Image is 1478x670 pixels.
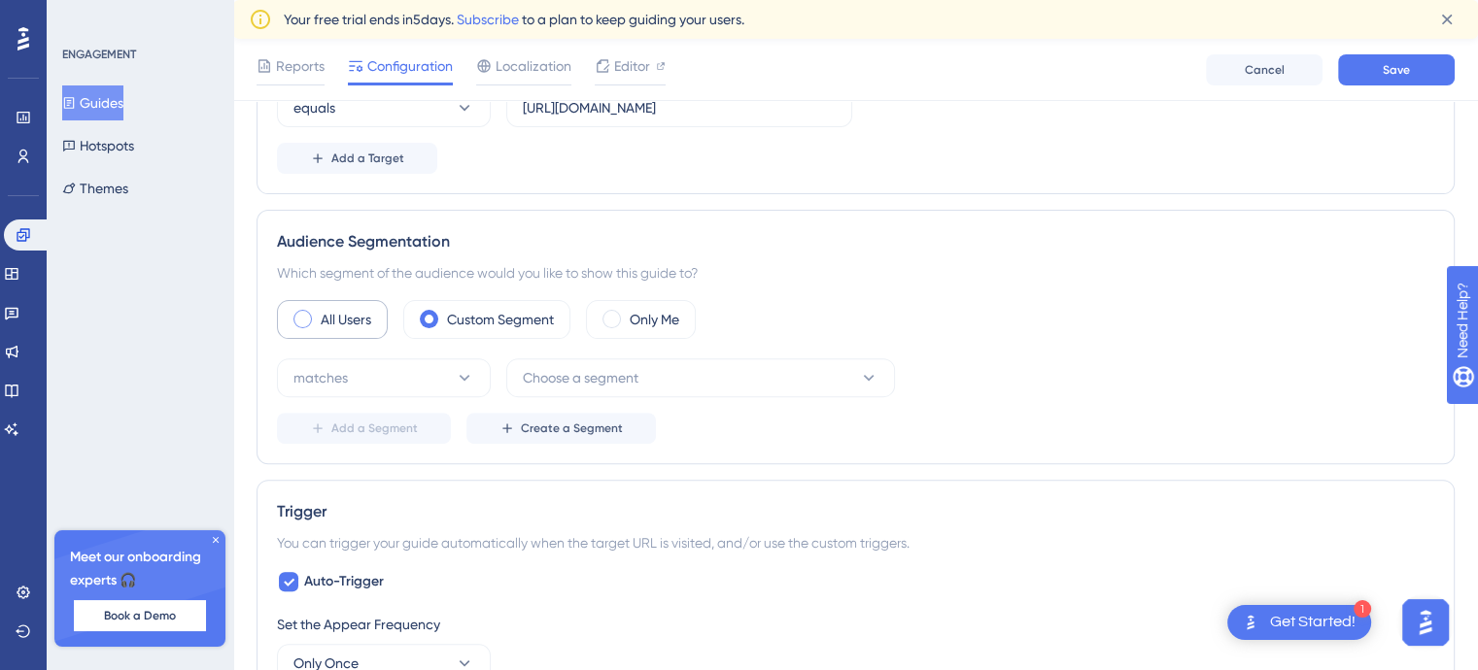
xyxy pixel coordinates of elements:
span: Meet our onboarding experts 🎧 [70,546,210,592]
a: Subscribe [457,12,519,27]
div: Audience Segmentation [277,230,1434,253]
span: Reports [276,54,325,78]
span: Configuration [367,54,453,78]
button: Choose a segment [506,358,895,397]
span: Need Help? [46,5,121,28]
label: Only Me [630,308,679,331]
span: Your free trial ends in 5 days. to a plan to keep guiding your users. [284,8,744,31]
span: Cancel [1245,62,1285,78]
span: Book a Demo [104,608,176,623]
img: launcher-image-alternative-text [1239,611,1262,634]
span: Auto-Trigger [304,570,384,593]
div: Get Started! [1270,612,1356,633]
span: Add a Target [331,151,404,166]
label: All Users [321,308,371,331]
button: Create a Segment [466,413,656,444]
button: Hotspots [62,128,134,163]
iframe: UserGuiding AI Assistant Launcher [1396,593,1455,652]
span: Add a Segment [331,420,418,436]
button: equals [277,88,491,127]
span: Save [1383,62,1410,78]
button: Add a Segment [277,413,451,444]
div: Trigger [277,500,1434,523]
button: Add a Target [277,143,437,174]
div: ENGAGEMENT [62,47,136,62]
span: Choose a segment [523,366,638,389]
span: Create a Segment [521,420,623,436]
span: Localization [496,54,571,78]
div: Which segment of the audience would you like to show this guide to? [277,261,1434,285]
label: Custom Segment [447,308,554,331]
button: Cancel [1206,54,1323,85]
div: Set the Appear Frequency [277,613,1434,636]
span: matches [293,366,348,389]
input: yourwebsite.com/path [523,97,836,118]
span: equals [293,96,335,119]
button: Themes [62,171,128,206]
span: Editor [614,54,650,78]
div: Open Get Started! checklist, remaining modules: 1 [1227,605,1371,640]
button: Guides [62,85,123,120]
button: Book a Demo [74,600,206,631]
button: matches [277,358,491,397]
div: You can trigger your guide automatically when the target URL is visited, and/or use the custom tr... [277,531,1434,554]
div: 1 [1354,600,1371,618]
button: Save [1338,54,1455,85]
